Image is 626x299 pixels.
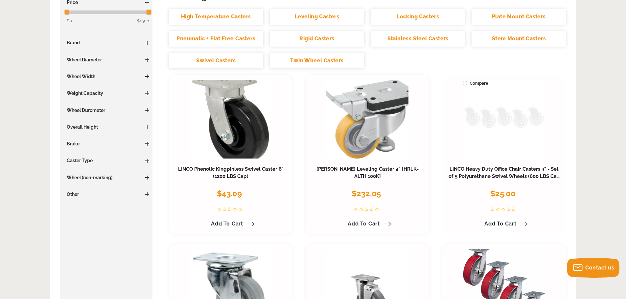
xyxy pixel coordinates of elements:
h3: Wheel Width [63,73,150,80]
a: Stem Mount Casters [472,31,566,47]
h3: Other [63,191,150,198]
h3: Wheel (non-marking) [63,174,150,181]
span: $1500 [137,17,149,25]
a: Stainless Steel Casters [371,31,465,47]
a: [PERSON_NAME] Leveling Caster 4" [HRLK-ALTH 100K] [316,166,419,179]
a: LINCO Phenolic Kingpinless Swivel Caster 6" (1200 LBS Cap) [178,166,284,179]
span: Compare [463,80,488,87]
a: Add to Cart [480,218,528,229]
a: LINCO Heavy Duty Office Chair Casters 3" - Set of 5 Polyurethane Swivel Wheels (600 LBS Cap Combi... [449,166,560,186]
span: Add to Cart [484,221,517,227]
button: Contact us [567,258,619,278]
a: Pneumatic + Flat Free Casters [169,31,263,47]
a: Twin Wheel Casters [270,53,364,69]
span: $43.09 [217,189,242,198]
a: Add to Cart [344,218,391,229]
h3: Overall Height [63,124,150,130]
h3: Brake [63,140,150,147]
a: Leveling Casters [270,9,364,25]
a: Swivel Casters [169,53,263,69]
span: Add to Cart [211,221,243,227]
span: $0 [67,18,72,23]
h3: Caster Type [63,157,150,164]
a: Rigid Casters [270,31,364,47]
span: $25.00 [490,189,516,198]
span: Contact us [585,265,614,271]
a: High Temperature Casters [169,9,263,25]
span: Add to Cart [348,221,380,227]
h3: Wheel Diameter [63,56,150,63]
a: Locking Casters [371,9,465,25]
h3: Weight Capacity [63,90,150,96]
a: Plate Mount Casters [472,9,566,25]
span: $232.05 [352,189,381,198]
a: Add to Cart [207,218,254,229]
h3: Brand [63,39,150,46]
h3: Wheel Durometer [63,107,150,114]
